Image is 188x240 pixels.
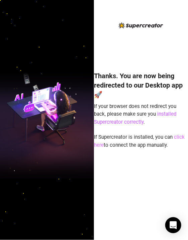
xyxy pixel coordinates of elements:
h4: Thanks. You are now being redirected to our Desktop app 🚀 [94,71,188,99]
span: If Supercreator is installed, you can to connect the app manually. [94,134,185,148]
a: installed Supercreator correctly [94,111,176,125]
a: click here [94,134,185,148]
img: logo-BBDzfeDw.svg [119,22,163,28]
span: If your browser does not redirect you back, please make sure you . [94,103,176,125]
div: Open Intercom Messenger [165,217,181,233]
